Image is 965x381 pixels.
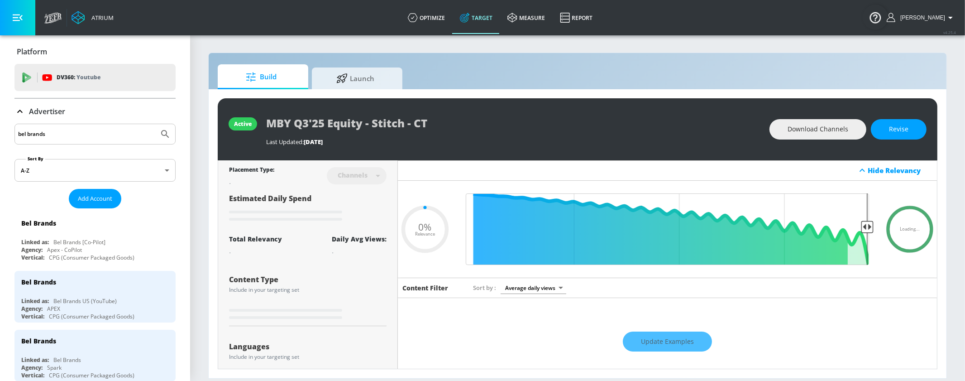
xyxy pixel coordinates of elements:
div: Bel BrandsLinked as:Bel Brands US (YouTube)Agency:APEXVertical:CPG (Consumer Packaged Goods) [14,271,176,323]
span: v 4.25.4 [943,30,956,35]
div: Hide Relevancy [398,160,937,181]
span: Sort by [473,284,496,292]
label: Sort By [26,156,45,162]
div: Estimated Daily Spend [229,193,387,224]
span: [DATE] [304,138,323,146]
div: Channels [333,171,372,179]
div: Placement Type: [229,166,274,175]
div: Last Updated: [266,138,760,146]
input: Search by name [18,128,155,140]
a: Target [453,1,500,34]
div: Vertical: [21,313,44,320]
div: Total Relevancy [229,235,282,243]
span: Revise [889,124,908,135]
div: Linked as: [21,238,49,246]
h6: Content Filter [402,284,448,292]
div: Hide Relevancy [868,166,932,175]
span: Add Account [78,193,112,204]
div: APEX [47,305,60,313]
div: Bel Brands [21,337,56,345]
div: Atrium [88,14,114,22]
div: Agency: [21,305,43,313]
div: CPG (Consumer Packaged Goods) [49,254,134,261]
button: Add Account [69,189,121,208]
button: Open Resource Center [863,5,888,30]
div: active [234,120,252,128]
div: Include in your targeting set [229,354,387,360]
div: Linked as: [21,356,49,364]
span: Relevance [415,231,435,236]
a: Atrium [72,11,114,24]
span: Download Channels [788,124,848,135]
a: measure [500,1,553,34]
span: login as: yen.lopezgallardo@zefr.com [897,14,945,21]
div: Bel Brands [21,219,56,227]
div: Platform [14,39,176,64]
div: Daily Avg Views: [332,235,387,243]
span: Build [227,66,296,88]
input: Final Threshold [461,193,874,265]
button: Download Channels [769,119,866,140]
div: Include in your targeting set [229,287,387,293]
span: Estimated Daily Spend [229,193,311,203]
a: optimize [401,1,453,34]
div: Bel Brands [53,356,81,364]
div: Bel BrandsLinked as:Bel Brands [Co-Pilot]Agency:Apex - CoPilotVertical:CPG (Consumer Packaged Goods) [14,212,176,264]
span: Loading... [900,227,920,231]
div: Spark [47,364,62,371]
p: Youtube [76,72,100,82]
div: CPG (Consumer Packaged Goods) [49,371,134,379]
p: DV360: [57,72,100,82]
div: A-Z [14,159,176,182]
div: Agency: [21,246,43,254]
div: Apex - CoPilot [47,246,82,254]
div: Advertiser [14,99,176,124]
button: Revise [871,119,927,140]
div: CPG (Consumer Packaged Goods) [49,313,134,320]
span: 0% [419,222,432,232]
div: Bel Brands US (YouTube) [53,297,117,305]
button: Submit Search [155,124,175,144]
div: Linked as: [21,297,49,305]
p: Platform [17,47,47,57]
div: Agency: [21,364,43,371]
div: DV360: Youtube [14,64,176,91]
div: Vertical: [21,254,44,261]
div: Vertical: [21,371,44,379]
div: Content Type [229,276,387,283]
span: Launch [321,68,390,89]
div: Languages [229,343,387,350]
div: Bel Brands [21,278,56,286]
p: Advertiser [29,106,65,116]
button: [PERSON_NAME] [887,12,956,23]
div: Average daily views [501,282,566,294]
a: Report [553,1,600,34]
div: Bel Brands [Co-Pilot] [53,238,105,246]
